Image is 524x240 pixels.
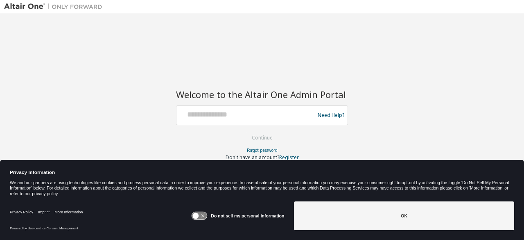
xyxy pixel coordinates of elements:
img: Altair One [4,2,106,11]
a: Register [279,154,299,161]
h2: Welcome to the Altair One Admin Portal [176,89,348,100]
span: Don't have an account? [226,154,279,161]
a: Forgot password [247,147,278,153]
